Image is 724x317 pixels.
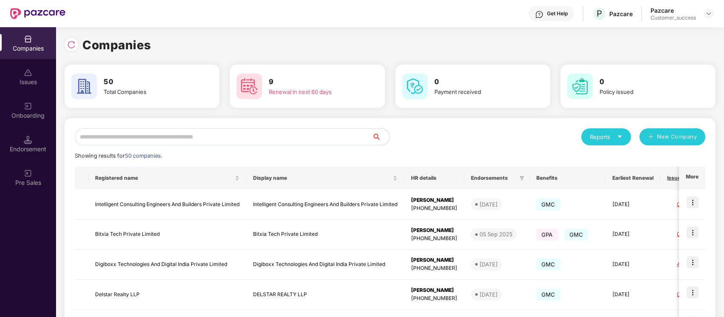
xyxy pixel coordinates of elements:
[639,128,705,145] button: plusNew Company
[536,198,561,210] span: GMC
[24,35,32,43] img: svg+xml;base64,PHN2ZyBpZD0iQ29tcGFuaWVzIiB4bWxucz0iaHR0cDovL3d3dy53My5vcmcvMjAwMC9zdmciIHdpZHRoPS...
[24,102,32,110] img: svg+xml;base64,PHN2ZyB3aWR0aD0iMjAiIGhlaWdodD0iMjAiIHZpZXdCb3g9IjAgMCAyMCAyMCIgZmlsbD0ibm9uZSIgeG...
[471,175,516,181] span: Endorsements
[411,294,457,303] div: [PHONE_NUMBER]
[687,286,699,298] img: icon
[88,190,246,220] td: Intelligent Consulting Engineers And Builders Private Limited
[246,190,404,220] td: Intelligent Consulting Engineers And Builders Private Limited
[564,229,589,241] span: GMC
[687,256,699,268] img: icon
[567,74,593,99] img: svg+xml;base64,PHN2ZyB4bWxucz0iaHR0cDovL3d3dy53My5vcmcvMjAwMC9zdmciIHdpZHRoPSI2MCIgaGVpZ2h0PSI2MC...
[104,76,196,88] h3: 50
[88,280,246,310] td: Delstar Realty LLP
[617,134,623,139] span: caret-down
[253,175,391,181] span: Display name
[411,256,457,264] div: [PERSON_NAME]
[535,10,544,19] img: svg+xml;base64,PHN2ZyBpZD0iSGVscC0zMngzMiIgeG1sbnM9Imh0dHA6Ly93d3cudzMub3JnLzIwMDAvc3ZnIiB3aWR0aD...
[606,280,660,310] td: [DATE]
[88,167,246,190] th: Registered name
[404,167,464,190] th: HR details
[667,201,690,209] div: 0
[606,220,660,250] td: [DATE]
[648,134,654,141] span: plus
[679,167,705,190] th: More
[372,128,390,145] button: search
[530,167,606,190] th: Benefits
[434,76,527,88] h3: 0
[411,264,457,272] div: [PHONE_NUMBER]
[24,169,32,178] img: svg+xml;base64,PHN2ZyB3aWR0aD0iMjAiIGhlaWdodD0iMjAiIHZpZXdCb3g9IjAgMCAyMCAyMCIgZmlsbD0ibm9uZSIgeG...
[606,249,660,280] td: [DATE]
[597,8,602,19] span: P
[372,133,389,140] span: search
[82,36,151,54] h1: Companies
[705,10,712,17] img: svg+xml;base64,PHN2ZyBpZD0iRHJvcGRvd24tMzJ4MzIiIHhtbG5zPSJodHRwOi8vd3d3LnczLm9yZy8yMDAwL3N2ZyIgd2...
[24,68,32,77] img: svg+xml;base64,PHN2ZyBpZD0iSXNzdWVzX2Rpc2FibGVkIiB4bWxucz0iaHR0cDovL3d3dy53My5vcmcvMjAwMC9zdmciIH...
[536,289,561,300] span: GMC
[67,40,76,49] img: svg+xml;base64,PHN2ZyBpZD0iUmVsb2FkLTMyeDMyIiB4bWxucz0iaHR0cDovL3d3dy53My5vcmcvMjAwMC9zdmciIHdpZH...
[660,167,697,190] th: Issues
[519,175,524,181] span: filter
[411,226,457,235] div: [PERSON_NAME]
[687,196,699,208] img: icon
[411,286,457,294] div: [PERSON_NAME]
[411,235,457,243] div: [PHONE_NUMBER]
[606,190,660,220] td: [DATE]
[479,290,498,299] div: [DATE]
[600,88,692,96] div: Policy issued
[479,200,498,209] div: [DATE]
[609,10,633,18] div: Pazcare
[411,204,457,212] div: [PHONE_NUMBER]
[125,153,162,159] span: 50 companies.
[269,88,361,96] div: Renewal in next 60 days
[536,258,561,270] span: GMC
[600,76,692,88] h3: 0
[479,230,513,238] div: 05 Sep 2025
[667,175,684,181] span: Issues
[606,167,660,190] th: Earliest Renewal
[88,220,246,250] td: Bitxia Tech Private Limited
[95,175,233,181] span: Registered name
[651,6,696,14] div: Pazcare
[667,260,690,269] div: 4
[246,249,404,280] td: Digiboxx Technologies And Digital India Private Limited
[237,74,262,99] img: svg+xml;base64,PHN2ZyB4bWxucz0iaHR0cDovL3d3dy53My5vcmcvMjAwMC9zdmciIHdpZHRoPSI2MCIgaGVpZ2h0PSI2MC...
[651,14,696,21] div: Customer_success
[479,260,498,269] div: [DATE]
[10,8,65,19] img: New Pazcare Logo
[518,173,526,183] span: filter
[590,133,623,141] div: Reports
[88,249,246,280] td: Digiboxx Technologies And Digital India Private Limited
[411,196,457,204] div: [PERSON_NAME]
[246,220,404,250] td: Bitxia Tech Private Limited
[71,74,97,99] img: svg+xml;base64,PHN2ZyB4bWxucz0iaHR0cDovL3d3dy53My5vcmcvMjAwMC9zdmciIHdpZHRoPSI2MCIgaGVpZ2h0PSI2MC...
[246,280,404,310] td: DELSTAR REALTY LLP
[667,230,690,238] div: 0
[536,229,558,241] span: GPA
[246,167,404,190] th: Display name
[434,88,527,96] div: Payment received
[75,153,162,159] span: Showing results for
[24,136,32,144] img: svg+xml;base64,PHN2ZyB3aWR0aD0iMTQuNSIgaGVpZ2h0PSIxNC41IiB2aWV3Qm94PSIwIDAgMTYgMTYiIGZpbGw9Im5vbm...
[667,291,690,299] div: 0
[104,88,196,96] div: Total Companies
[547,10,568,17] div: Get Help
[402,74,428,99] img: svg+xml;base64,PHN2ZyB4bWxucz0iaHR0cDovL3d3dy53My5vcmcvMjAwMC9zdmciIHdpZHRoPSI2MCIgaGVpZ2h0PSI2MC...
[657,133,697,141] span: New Company
[687,226,699,238] img: icon
[269,76,361,88] h3: 9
